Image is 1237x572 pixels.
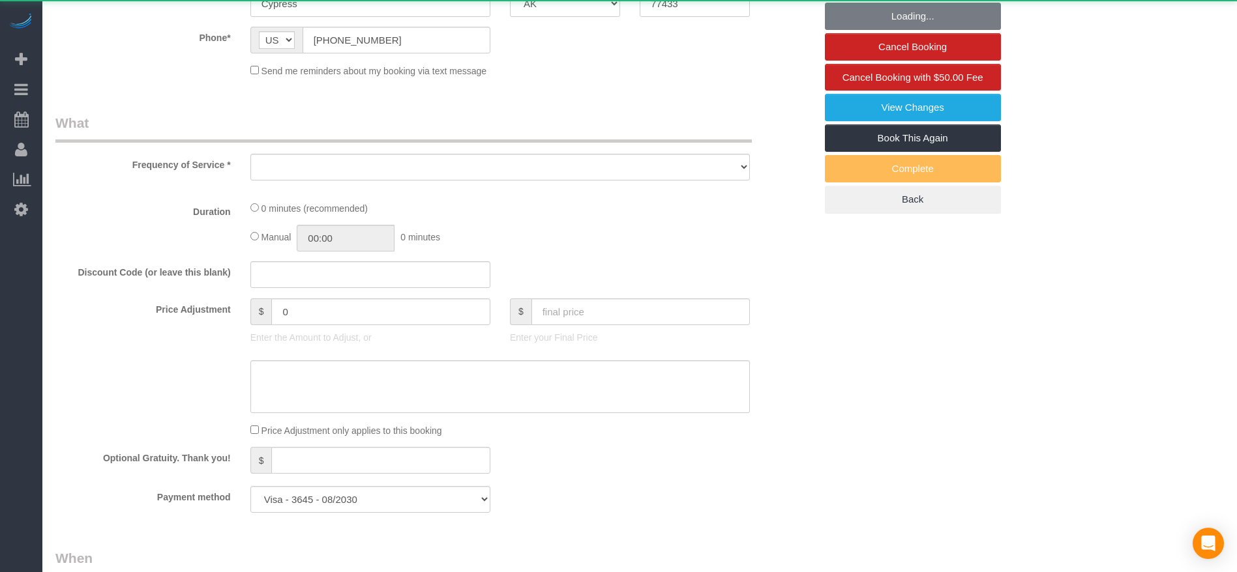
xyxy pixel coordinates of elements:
[46,447,241,465] label: Optional Gratuity. Thank you!
[8,13,34,31] img: Automaid Logo
[825,33,1001,61] a: Cancel Booking
[46,486,241,504] label: Payment method
[825,94,1001,121] a: View Changes
[825,64,1001,91] a: Cancel Booking with $50.00 Fee
[250,331,490,344] p: Enter the Amount to Adjust, or
[261,66,487,76] span: Send me reminders about my booking via text message
[55,113,752,143] legend: What
[250,447,272,474] span: $
[261,232,291,242] span: Manual
[825,124,1001,152] a: Book This Again
[842,72,983,83] span: Cancel Booking with $50.00 Fee
[46,201,241,218] label: Duration
[46,27,241,44] label: Phone*
[400,232,440,242] span: 0 minutes
[510,331,750,344] p: Enter your Final Price
[531,298,750,325] input: final price
[1193,528,1224,559] div: Open Intercom Messenger
[46,298,241,316] label: Price Adjustment
[510,298,531,325] span: $
[303,27,490,53] input: Phone*
[261,425,442,436] span: Price Adjustment only applies to this booking
[261,203,368,214] span: 0 minutes (recommended)
[825,186,1001,213] a: Back
[46,154,241,171] label: Frequency of Service *
[46,261,241,279] label: Discount Code (or leave this blank)
[250,298,272,325] span: $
